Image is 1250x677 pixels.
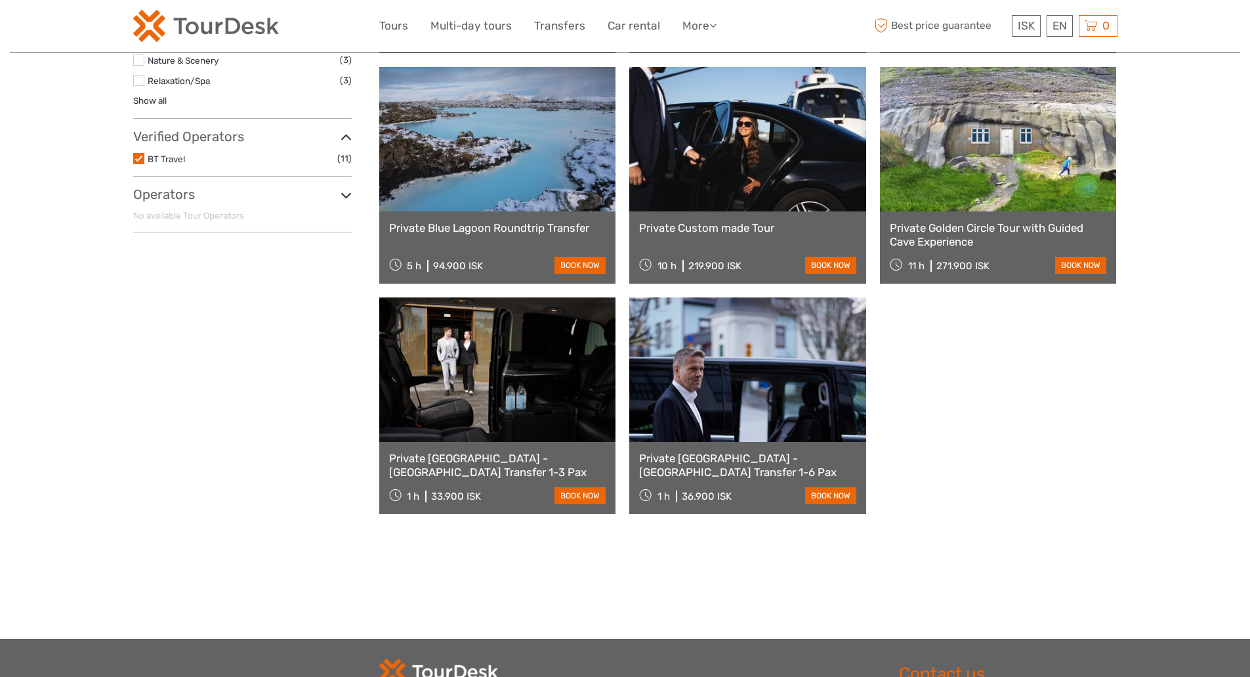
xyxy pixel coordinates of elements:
a: BT Travel [148,154,185,164]
h3: Operators [133,186,352,202]
a: Private Golden Circle Tour with Guided Cave Experience [890,221,1107,248]
span: 10 h [657,260,677,272]
span: ISK [1018,19,1035,32]
a: Private Custom made Tour [639,221,856,234]
a: Car rental [608,16,660,35]
a: Tours [379,16,408,35]
div: 271.900 ISK [936,260,990,272]
a: More [682,16,717,35]
span: (3) [340,53,352,68]
span: 1 h [407,491,419,502]
h3: Verified Operators [133,129,352,144]
div: 94.900 ISK [433,260,483,272]
a: Transfers [534,16,585,35]
div: EN [1047,15,1073,37]
img: 120-15d4194f-c635-41b9-a512-a3cb382bfb57_logo_small.png [133,10,279,42]
a: book now [805,487,856,504]
a: book now [554,257,606,274]
div: 36.900 ISK [682,491,732,502]
a: Private Blue Lagoon Roundtrip Transfer [389,221,606,234]
span: 5 h [407,260,421,272]
span: 0 [1100,19,1112,32]
a: Show all [133,95,167,106]
button: Open LiveChat chat widget [151,20,167,36]
span: No available Tour Operators [133,210,244,221]
a: Nature & Scenery [148,55,219,66]
a: book now [805,257,856,274]
div: 33.900 ISK [431,491,481,502]
div: 219.900 ISK [688,260,741,272]
span: (3) [340,73,352,88]
span: (11) [337,151,352,166]
a: book now [554,487,606,504]
span: 1 h [657,491,670,502]
span: Best price guarantee [871,15,1009,37]
a: book now [1055,257,1106,274]
a: Private [GEOGRAPHIC_DATA] - [GEOGRAPHIC_DATA] Transfer 1-6 Pax [639,452,856,479]
p: We're away right now. Please check back later! [18,23,148,33]
a: Relaxation/Spa [148,76,210,86]
span: 11 h [908,260,925,272]
a: Private [GEOGRAPHIC_DATA] - [GEOGRAPHIC_DATA] Transfer 1-3 Pax [389,452,606,479]
a: Multi-day tours [430,16,512,35]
